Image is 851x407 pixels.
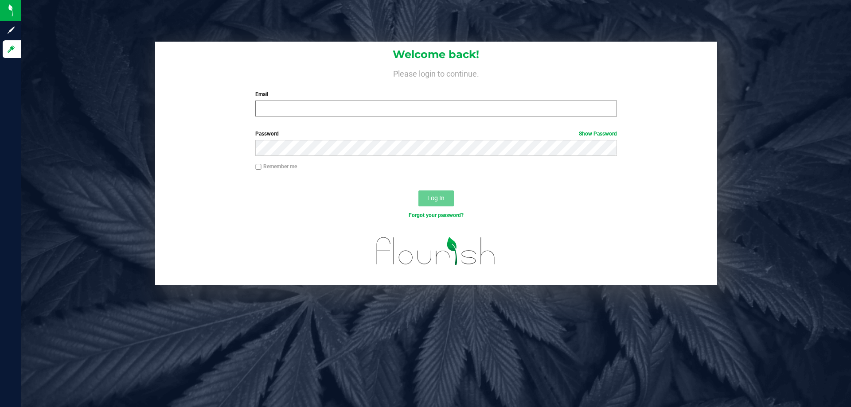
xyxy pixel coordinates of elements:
[7,26,16,35] inline-svg: Sign up
[255,163,297,171] label: Remember me
[255,90,617,98] label: Email
[418,190,454,206] button: Log In
[255,131,279,137] span: Password
[255,164,262,170] input: Remember me
[7,45,16,54] inline-svg: Log in
[579,131,617,137] a: Show Password
[427,194,445,202] span: Log In
[155,67,717,78] h4: Please login to continue.
[155,49,717,60] h1: Welcome back!
[366,229,506,274] img: flourish_logo.svg
[409,212,464,218] a: Forgot your password?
